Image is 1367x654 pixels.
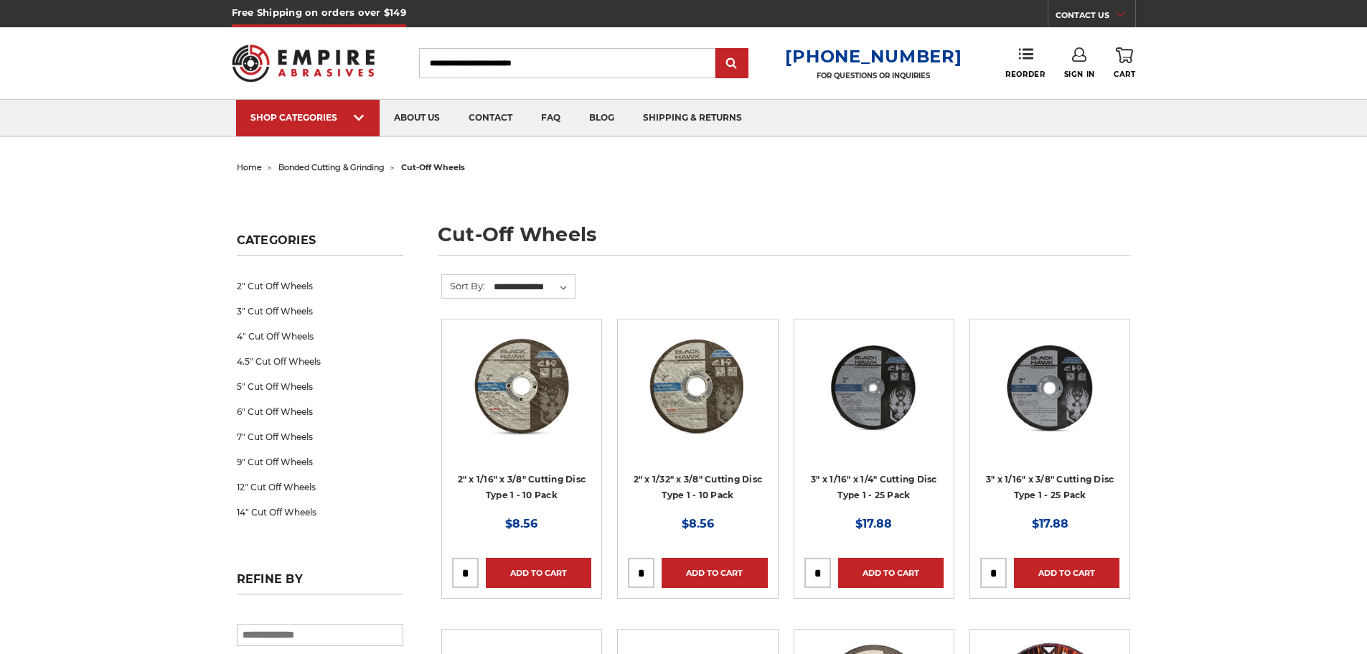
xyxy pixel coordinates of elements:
[1014,558,1119,588] a: Add to Cart
[575,100,629,136] a: blog
[237,399,403,424] a: 6" Cut Off Wheels
[505,517,537,531] span: $8.56
[237,475,403,500] a: 12" Cut Off Wheels
[1056,7,1135,27] a: CONTACT US
[718,50,746,78] input: Submit
[237,324,403,349] a: 4" Cut Off Wheels
[682,517,714,531] span: $8.56
[232,35,375,91] img: Empire Abrasives
[380,100,454,136] a: about us
[634,474,763,501] a: 2" x 1/32" x 3/8" Cutting Disc Type 1 - 10 Pack
[438,225,1131,256] h1: cut-off wheels
[785,46,962,67] a: [PHONE_NUMBER]
[838,558,944,588] a: Add to Cart
[442,275,485,296] label: Sort By:
[486,558,591,588] a: Add to Cart
[454,100,527,136] a: contact
[452,330,591,469] a: 2" x 1/16" x 3/8" Cut Off Wheel
[237,424,403,449] a: 7" Cut Off Wheels
[804,330,944,469] a: 3” x .0625” x 1/4” Die Grinder Cut-Off Wheels by Black Hawk Abrasives
[237,274,403,299] a: 2" Cut Off Wheels
[980,330,1119,469] a: 3" x 1/16" x 3/8" Cutting Disc
[250,112,365,123] div: SHOP CATEGORIES
[855,517,892,531] span: $17.88
[662,558,767,588] a: Add to Cart
[237,374,403,399] a: 5" Cut Off Wheels
[1114,47,1135,79] a: Cart
[785,71,962,80] p: FOR QUESTIONS OR INQUIRIES
[237,233,403,256] h5: Categories
[401,162,465,172] span: cut-off wheels
[278,162,385,172] a: bonded cutting & grinding
[1032,517,1068,531] span: $17.88
[464,330,579,444] img: 2" x 1/16" x 3/8" Cut Off Wheel
[237,500,403,525] a: 14" Cut Off Wheels
[986,474,1114,501] a: 3" x 1/16" x 3/8" Cutting Disc Type 1 - 25 Pack
[992,330,1107,444] img: 3" x 1/16" x 3/8" Cutting Disc
[1114,70,1135,79] span: Cart
[458,474,586,501] a: 2" x 1/16" x 3/8" Cutting Disc Type 1 - 10 Pack
[237,572,403,594] h5: Refine by
[237,299,403,324] a: 3" Cut Off Wheels
[1005,47,1045,78] a: Reorder
[640,330,755,444] img: 2" x 1/32" x 3/8" Cut Off Wheel
[237,449,403,475] a: 9" Cut Off Wheels
[1005,70,1045,79] span: Reorder
[1064,70,1095,79] span: Sign In
[492,276,575,298] select: Sort By:
[817,330,931,444] img: 3” x .0625” x 1/4” Die Grinder Cut-Off Wheels by Black Hawk Abrasives
[237,349,403,374] a: 4.5" Cut Off Wheels
[237,162,262,172] a: home
[527,100,575,136] a: faq
[628,330,767,469] a: 2" x 1/32" x 3/8" Cut Off Wheel
[811,474,937,501] a: 3" x 1/16" x 1/4" Cutting Disc Type 1 - 25 Pack
[629,100,756,136] a: shipping & returns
